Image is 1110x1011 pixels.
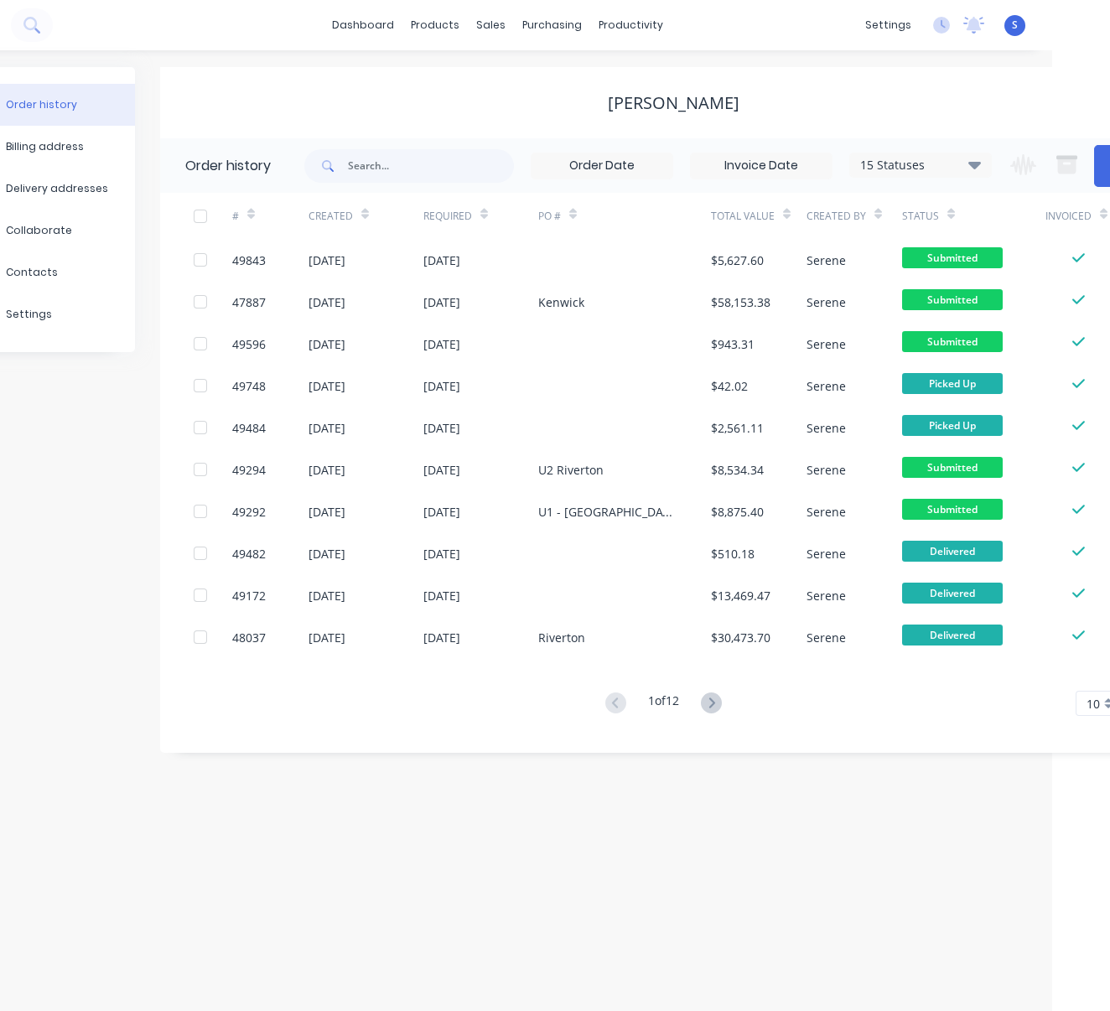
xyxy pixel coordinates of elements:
[232,503,266,521] div: 49292
[309,587,345,604] div: [DATE]
[309,251,345,269] div: [DATE]
[423,335,460,353] div: [DATE]
[711,377,748,395] div: $42.02
[807,209,866,224] div: Created By
[711,209,775,224] div: Total Value
[902,247,1003,268] span: Submitted
[807,419,846,437] div: Serene
[423,293,460,311] div: [DATE]
[232,629,266,646] div: 48037
[538,461,604,479] div: U2 Riverton
[309,193,423,239] div: Created
[423,587,460,604] div: [DATE]
[309,419,345,437] div: [DATE]
[423,545,460,563] div: [DATE]
[423,251,460,269] div: [DATE]
[711,193,807,239] div: Total Value
[185,156,271,176] div: Order history
[538,629,585,646] div: Riverton
[538,293,584,311] div: Kenwick
[423,629,460,646] div: [DATE]
[902,541,1003,562] span: Delivered
[807,587,846,604] div: Serene
[711,461,764,479] div: $8,534.34
[232,251,266,269] div: 49843
[902,415,1003,436] span: Picked Up
[423,461,460,479] div: [DATE]
[232,209,239,224] div: #
[514,13,590,38] div: purchasing
[232,545,266,563] div: 49482
[423,193,538,239] div: Required
[711,545,755,563] div: $510.18
[807,377,846,395] div: Serene
[309,209,353,224] div: Created
[857,13,920,38] div: settings
[902,193,1045,239] div: Status
[807,293,846,311] div: Serene
[309,629,345,646] div: [DATE]
[309,503,345,521] div: [DATE]
[711,251,764,269] div: $5,627.60
[711,335,755,353] div: $943.31
[1045,209,1092,224] div: Invoiced
[807,335,846,353] div: Serene
[309,377,345,395] div: [DATE]
[711,629,770,646] div: $30,473.70
[902,331,1003,352] span: Submitted
[538,193,711,239] div: PO #
[711,503,764,521] div: $8,875.40
[232,587,266,604] div: 49172
[309,293,345,311] div: [DATE]
[232,193,309,239] div: #
[423,503,460,521] div: [DATE]
[402,13,468,38] div: products
[711,419,764,437] div: $2,561.11
[902,373,1003,394] span: Picked Up
[532,153,672,179] input: Order Date
[807,251,846,269] div: Serene
[807,193,902,239] div: Created By
[711,293,770,311] div: $58,153.38
[1087,695,1100,713] span: 10
[590,13,672,38] div: productivity
[691,153,832,179] input: Invoice Date
[1012,18,1018,33] span: S
[807,545,846,563] div: Serene
[6,307,52,322] div: Settings
[902,625,1003,645] span: Delivered
[348,149,514,183] input: Search...
[6,97,77,112] div: Order history
[309,335,345,353] div: [DATE]
[902,499,1003,520] span: Submitted
[902,209,939,224] div: Status
[232,293,266,311] div: 47887
[468,13,514,38] div: sales
[309,461,345,479] div: [DATE]
[807,503,846,521] div: Serene
[608,93,739,113] div: [PERSON_NAME]
[423,209,472,224] div: Required
[6,139,84,154] div: Billing address
[232,419,266,437] div: 49484
[902,289,1003,310] span: Submitted
[711,587,770,604] div: $13,469.47
[6,181,108,196] div: Delivery addresses
[232,461,266,479] div: 49294
[538,209,561,224] div: PO #
[6,223,72,238] div: Collaborate
[6,265,58,280] div: Contacts
[423,377,460,395] div: [DATE]
[902,457,1003,478] span: Submitted
[309,545,345,563] div: [DATE]
[850,156,991,174] div: 15 Statuses
[232,377,266,395] div: 49748
[807,629,846,646] div: Serene
[423,419,460,437] div: [DATE]
[232,335,266,353] div: 49596
[538,503,677,521] div: U1 - [GEOGRAPHIC_DATA]
[807,461,846,479] div: Serene
[648,692,679,716] div: 1 of 12
[324,13,402,38] a: dashboard
[902,583,1003,604] span: Delivered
